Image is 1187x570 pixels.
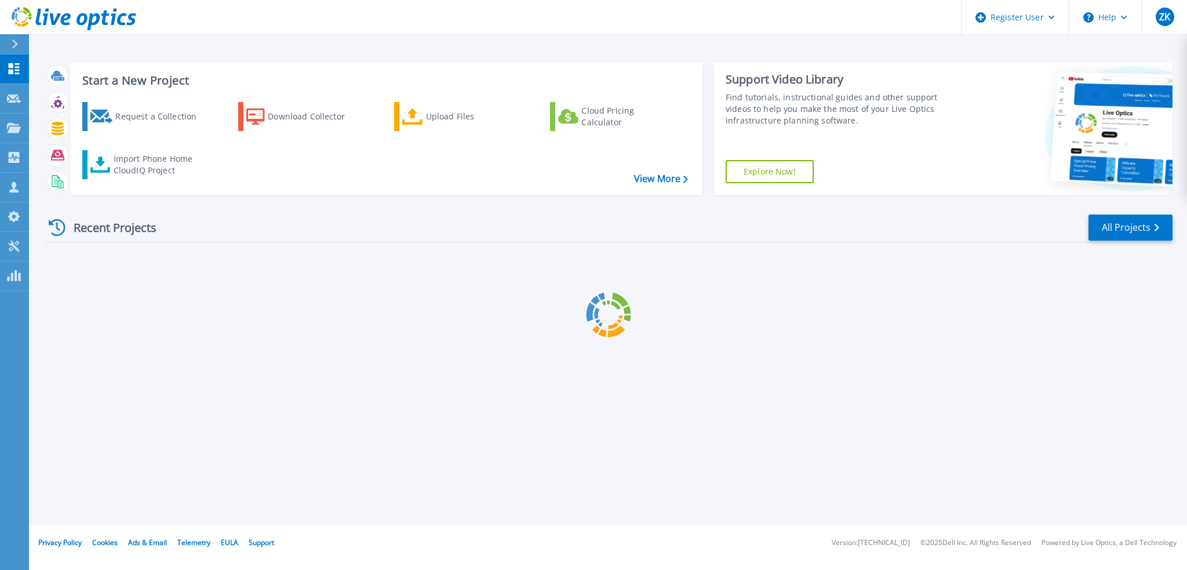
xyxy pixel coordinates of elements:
[82,102,212,131] a: Request a Collection
[38,538,82,547] a: Privacy Policy
[92,538,118,547] a: Cookies
[726,92,960,126] div: Find tutorials, instructional guides and other support videos to help you make the most of your L...
[1042,539,1177,547] li: Powered by Live Optics, a Dell Technology
[832,539,910,547] li: Version: [TECHNICAL_ID]
[82,74,687,87] h3: Start a New Project
[114,153,204,176] div: Import Phone Home CloudIQ Project
[920,539,1031,547] li: © 2025 Dell Inc. All Rights Reserved
[394,102,523,131] a: Upload Files
[1159,12,1170,21] span: ZK
[177,538,210,547] a: Telemetry
[128,538,167,547] a: Ads & Email
[726,160,814,183] a: Explore Now!
[45,213,172,242] div: Recent Projects
[726,72,960,87] div: Support Video Library
[1088,215,1173,241] a: All Projects
[221,538,238,547] a: EULA
[426,105,519,128] div: Upload Files
[238,102,367,131] a: Download Collector
[268,105,361,128] div: Download Collector
[249,538,274,547] a: Support
[581,105,674,128] div: Cloud Pricing Calculator
[550,102,679,131] a: Cloud Pricing Calculator
[634,173,688,184] a: View More
[115,105,208,128] div: Request a Collection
